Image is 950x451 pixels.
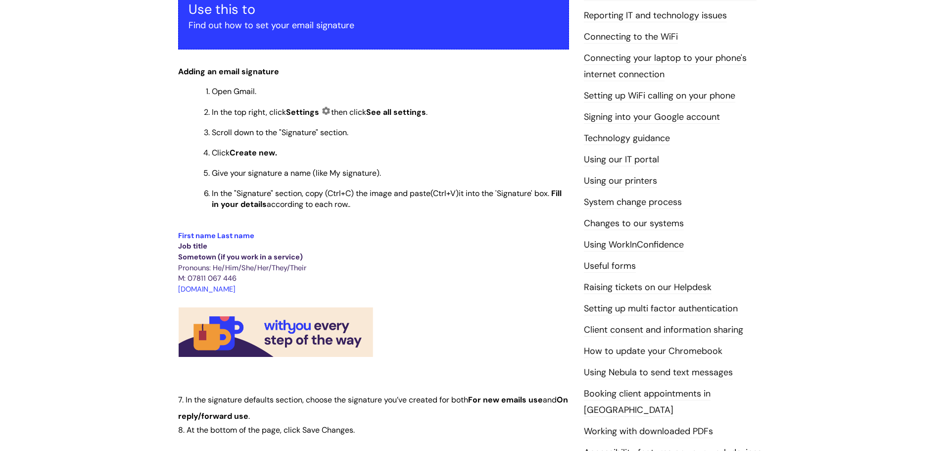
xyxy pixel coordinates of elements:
[212,127,348,138] span: Scroll down to the "Signature" section.
[178,252,303,262] span: Sometown (if you work in a service)
[212,188,562,209] span: In the "Signature" section, c according to each row..
[584,153,659,166] a: Using our IT portal
[584,9,727,22] a: Reporting IT and technology issues
[178,351,374,358] a: WithYou email signature image
[584,217,684,230] a: Changes to our systems
[212,188,562,209] strong: Fill in your details
[543,395,557,405] span: and
[584,132,670,145] a: Technology guidance
[584,366,733,379] a: Using Nebula to send text messages
[584,31,678,44] a: Connecting to the WiFi
[321,106,331,116] img: Settings
[584,196,682,209] a: System change process
[584,111,720,124] a: Signing into your Google account
[286,107,319,117] strong: Settings
[584,345,722,358] a: How to update your Chromebook
[178,425,355,435] span: 8. At the bottom of the page, click Save Changes.
[584,52,747,81] a: Connecting your laptop to your phone's internet connection
[178,395,468,405] span: 7. In the signature defaults section, choose the signature you’ve created for both
[584,175,657,188] a: Using our printers
[584,281,712,294] a: Raising tickets on our Helpdesk
[178,66,279,77] span: Adding an email signature
[584,260,636,273] a: Useful forms
[366,107,426,117] span: See all settings
[178,307,374,359] img: WithYou email signature image
[430,188,459,199] span: (Ctrl+V)
[230,148,277,158] span: Create new.
[584,302,738,315] a: Setting up multi factor authentication
[189,1,559,17] h3: Use this to
[178,263,306,273] span: Pronouns: He/Him/She/Her/They/Their
[584,388,711,416] a: Booking client appointments in [GEOGRAPHIC_DATA]
[584,239,684,251] a: Using WorkInConfidence
[178,395,568,421] span: On reply/forward use
[189,17,559,33] p: Find out how to set your email signature
[178,231,254,241] span: First name Last name
[178,241,207,251] span: Job title
[212,148,230,158] span: Click
[584,324,743,337] a: Client consent and information sharing
[584,425,713,438] a: Working with downloaded PDFs
[468,395,543,405] span: For new emails use
[331,107,366,117] span: then click
[584,90,735,102] a: Setting up WiFi calling on your phone
[310,188,430,199] span: opy (Ctrl+C) the image and paste
[426,107,427,117] span: .
[212,86,256,97] span: Open Gmail.
[178,273,237,283] span: M: 07811 067 446
[248,411,250,421] span: .
[212,168,381,178] span: Give your signature a name (like My signature).
[212,107,321,117] span: In the top right, click
[459,188,549,199] span: it into the 'Signature' box.
[178,284,236,294] span: [DOMAIN_NAME]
